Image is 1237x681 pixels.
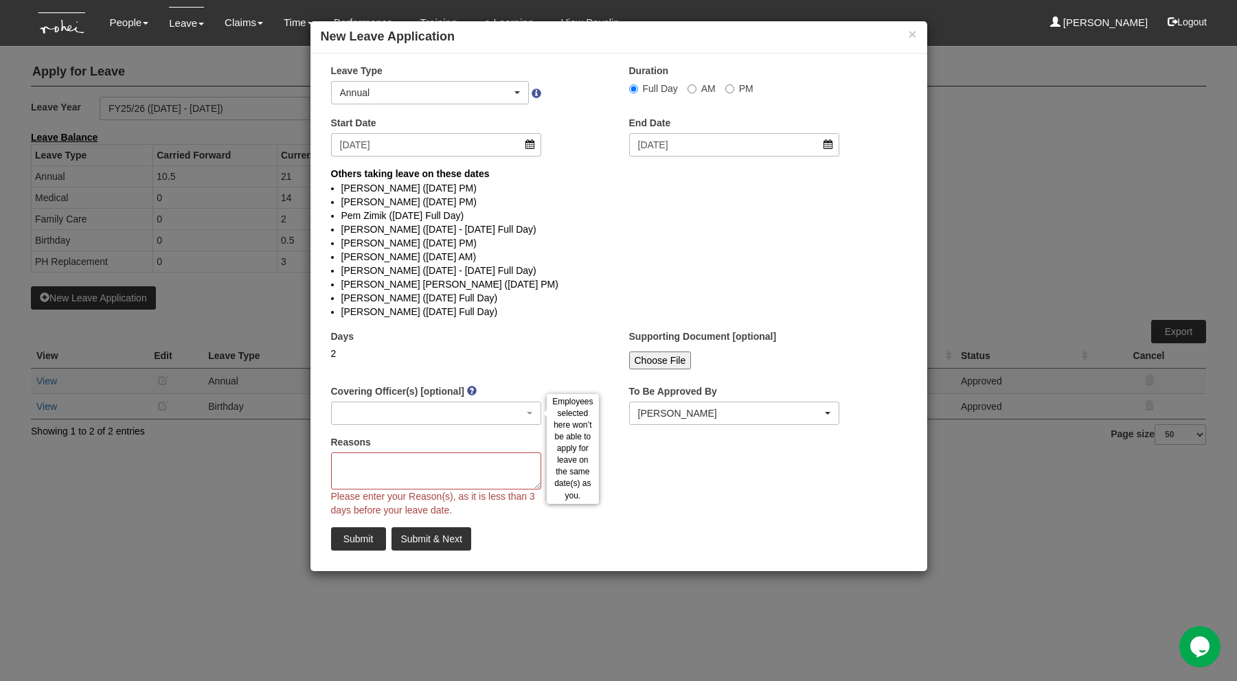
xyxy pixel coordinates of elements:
label: Start Date [331,116,376,130]
li: [PERSON_NAME] ([DATE] PM) [341,236,896,250]
button: Annual [331,81,530,104]
label: End Date [629,116,671,130]
li: [PERSON_NAME] ([DATE] Full Day) [341,291,896,305]
li: [PERSON_NAME] ([DATE] PM) [341,195,896,209]
iframe: chat widget [1179,626,1223,667]
span: Full Day [643,83,678,94]
div: Employees selected here won’t be able to apply for leave on the same date(s) as you. [547,394,598,504]
input: d/m/yyyy [629,133,840,157]
label: Duration [629,64,669,78]
label: To Be Approved By [629,384,717,398]
li: [PERSON_NAME] ([DATE] PM) [341,181,896,195]
label: Days [331,330,354,343]
span: Please enter your Reason(s), as it is less than 3 days before your leave date. [331,491,535,516]
li: [PERSON_NAME] ([DATE] Full Day) [341,305,896,319]
div: 2 [331,347,542,360]
label: Leave Type [331,64,383,78]
input: Submit [331,527,386,551]
b: Others taking leave on these dates [331,168,490,179]
button: × [908,27,916,41]
span: PM [739,83,753,94]
input: Submit & Next [391,527,470,551]
li: [PERSON_NAME] ([DATE] AM) [341,250,896,264]
span: AM [701,83,716,94]
b: New Leave Application [321,30,455,43]
li: [PERSON_NAME] ([DATE] - [DATE] Full Day) [341,264,896,277]
button: Aline Eustaquio Low [629,402,840,425]
label: Supporting Document [optional] [629,330,777,343]
div: Annual [340,86,512,100]
input: d/m/yyyy [331,133,542,157]
li: [PERSON_NAME] ([DATE] - [DATE] Full Day) [341,222,896,236]
label: Reasons [331,435,371,449]
label: Covering Officer(s) [optional] [331,384,464,398]
div: [PERSON_NAME] [638,406,823,420]
li: [PERSON_NAME] [PERSON_NAME] ([DATE] PM) [341,277,896,291]
li: Pem Zimik ([DATE] Full Day) [341,209,896,222]
input: Choose File [629,351,692,369]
